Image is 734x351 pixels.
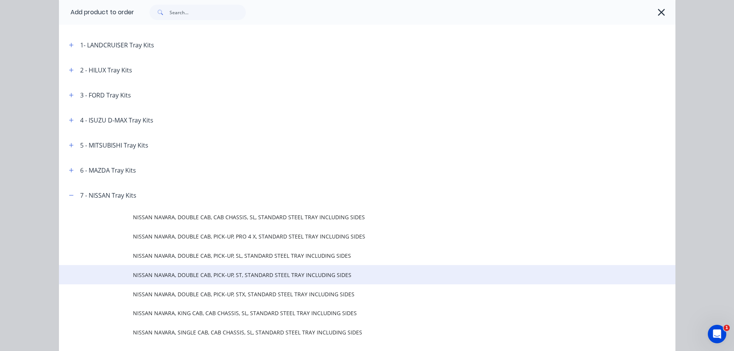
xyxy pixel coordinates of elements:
span: NISSAN NAVARA, DOUBLE CAB, PICK-UP, PRO 4 X, STANDARD STEEL TRAY INCLUDING SIDES [133,232,567,240]
span: NISSAN NAVARA, DOUBLE CAB, PICK-UP, STX, STANDARD STEEL TRAY INCLUDING SIDES [133,290,567,298]
input: Search... [170,5,246,20]
div: 2 - HILUX Tray Kits [80,65,132,75]
iframe: Intercom live chat [708,325,726,343]
div: 5 - MITSUBISHI Tray Kits [80,141,148,150]
span: NISSAN NAVARA, SINGLE CAB, CAB CHASSIS, SL, STANDARD STEEL TRAY INCLUDING SIDES [133,328,567,336]
span: NISSAN NAVARA, DOUBLE CAB, PICK-UP, ST, STANDARD STEEL TRAY INCLUDING SIDES [133,271,567,279]
div: 3 - FORD Tray Kits [80,91,131,100]
span: NISSAN NAVARA, KING CAB, CAB CHASSIS, SL, STANDARD STEEL TRAY INCLUDING SIDES [133,309,567,317]
span: NISSAN NAVARA, DOUBLE CAB, PICK-UP, SL, STANDARD STEEL TRAY INCLUDING SIDES [133,252,567,260]
div: 4 - ISUZU D-MAX Tray Kits [80,116,153,125]
span: 1 [724,325,730,331]
span: NISSAN NAVARA, DOUBLE CAB, CAB CHASSIS, SL, STANDARD STEEL TRAY INCLUDING SIDES [133,213,567,221]
div: 1- LANDCRUISER Tray Kits [80,40,154,50]
div: 7 - NISSAN Tray Kits [80,191,136,200]
div: 6 - MAZDA Tray Kits [80,166,136,175]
